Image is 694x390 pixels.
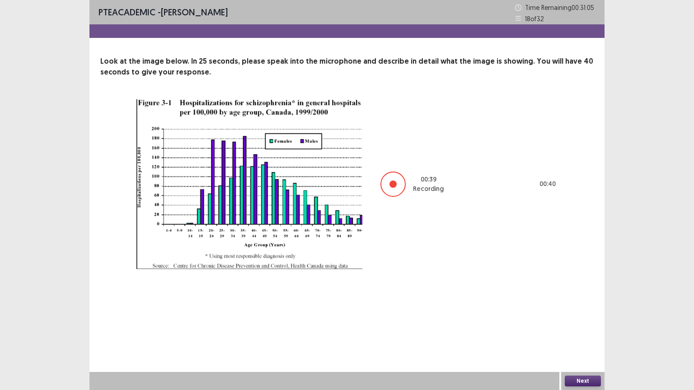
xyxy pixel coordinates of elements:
p: 00 : 39 [421,175,436,184]
p: - [PERSON_NAME] [98,5,228,19]
p: 18 of 32 [525,14,544,23]
img: image-description [136,99,362,269]
span: PTE academic [98,6,155,18]
p: Time Remaining 00 : 31 : 05 [525,3,596,12]
button: Next [565,376,601,386]
p: Look at the image below. In 25 seconds, please speak into the microphone and describe in detail w... [100,56,594,78]
p: Recording [413,184,444,194]
p: 00 : 40 [539,179,556,189]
